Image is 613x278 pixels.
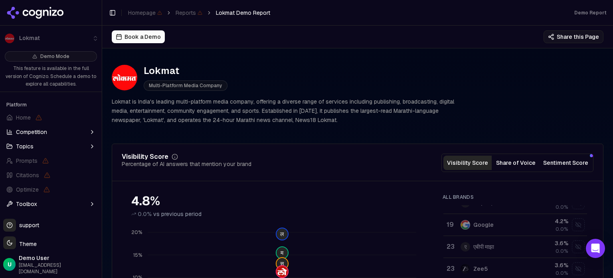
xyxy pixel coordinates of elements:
div: 3.6 % [532,261,568,269]
button: Show google data [572,218,585,231]
span: support [16,221,39,229]
tspan: 15% [133,252,142,258]
div: 23 [447,264,453,274]
button: Book a Demo [112,30,165,43]
img: zee5 [461,264,470,274]
span: Prompts [16,157,38,165]
span: Reports [176,9,202,17]
span: स [277,258,288,269]
div: Open Intercom Messenger [586,239,605,258]
span: U [8,260,12,268]
span: vs previous period [153,210,202,218]
div: Visibility Score [122,154,168,160]
span: Demo User [19,254,99,262]
div: Google [473,221,494,229]
button: Competition [3,126,99,138]
img: Lokmat [112,65,137,90]
div: 4.2 % [532,217,568,225]
p: Lokmat is India's leading multi-platform media company, offering a diverse range of services incl... [112,97,469,124]
img: google [461,220,470,230]
button: Topics [3,140,99,153]
button: Show zee5 data [572,262,585,275]
button: Sentiment Score [540,156,591,170]
span: Citations [16,171,39,179]
div: 4.8% [131,194,427,208]
tspan: 20% [131,230,142,236]
p: This feature is available in the full version of Cognizo. Schedule a demo to explore all capabili... [5,65,97,88]
span: 0.0% [556,204,568,210]
div: Zee5 [473,265,488,273]
span: Multi-Platform Media Company [144,80,227,91]
div: 23 [447,242,453,252]
button: Share of Voice [492,156,540,170]
tr: 19googleGoogle4.2%0.0%Show google data [443,214,587,236]
div: Demo Report [574,10,607,16]
span: Optimize [16,186,39,194]
span: ल [277,228,288,240]
span: 0.0% [556,248,568,254]
img: loksatta [277,266,288,277]
span: Topics [16,142,34,150]
div: All Brands [443,194,587,200]
div: Percentage of AI answers that mention your brand [122,160,251,168]
span: म [277,247,288,258]
span: Competition [16,128,47,136]
span: Homepage [128,9,162,17]
div: 19 [447,220,453,230]
span: 0.0% [556,226,568,232]
span: Home [16,114,31,122]
span: Lokmat Demo Report [216,9,270,17]
div: एबीपी माझा [473,243,494,251]
div: 3.6 % [532,239,568,247]
div: Lokmat [144,64,227,77]
span: ए [461,242,470,252]
button: Show एबीपी माझा data [572,240,585,253]
button: Share this Page [544,30,603,43]
span: 0.0% [556,270,568,276]
span: Toolbox [16,200,37,208]
nav: breadcrumb [128,9,270,17]
button: Toolbox [3,198,99,210]
span: 0.0% [138,210,152,218]
div: Platform [3,98,99,111]
tr: 23एएबीपी माझा3.6%0.0%Show एबीपी माझा data [443,236,587,258]
span: Demo Mode [40,53,69,60]
span: Theme [16,240,37,248]
button: Visibility Score [443,156,492,170]
span: [EMAIL_ADDRESS][DOMAIN_NAME] [19,262,99,275]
